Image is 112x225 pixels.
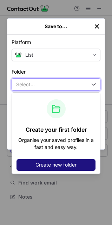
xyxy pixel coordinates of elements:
span: Select... [16,82,35,87]
p: Organise your saved profiles in a fast and easy way. [17,137,95,151]
span: Create new folder [35,162,77,168]
img: Contact Out [15,51,22,58]
h5: Create your first folder [26,125,87,134]
img: ... [93,23,100,30]
button: Select... [12,78,100,91]
button: left-button [93,23,100,30]
button: Create new folder [17,159,95,170]
button: right-button [12,23,19,30]
img: ... [90,83,96,86]
button: save-profile-one-click [12,49,100,61]
label: Platform [12,39,100,46]
label: Folder [12,68,100,75]
div: Save to... [19,24,93,29]
div: List [25,52,88,58]
img: ... [47,99,66,118]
